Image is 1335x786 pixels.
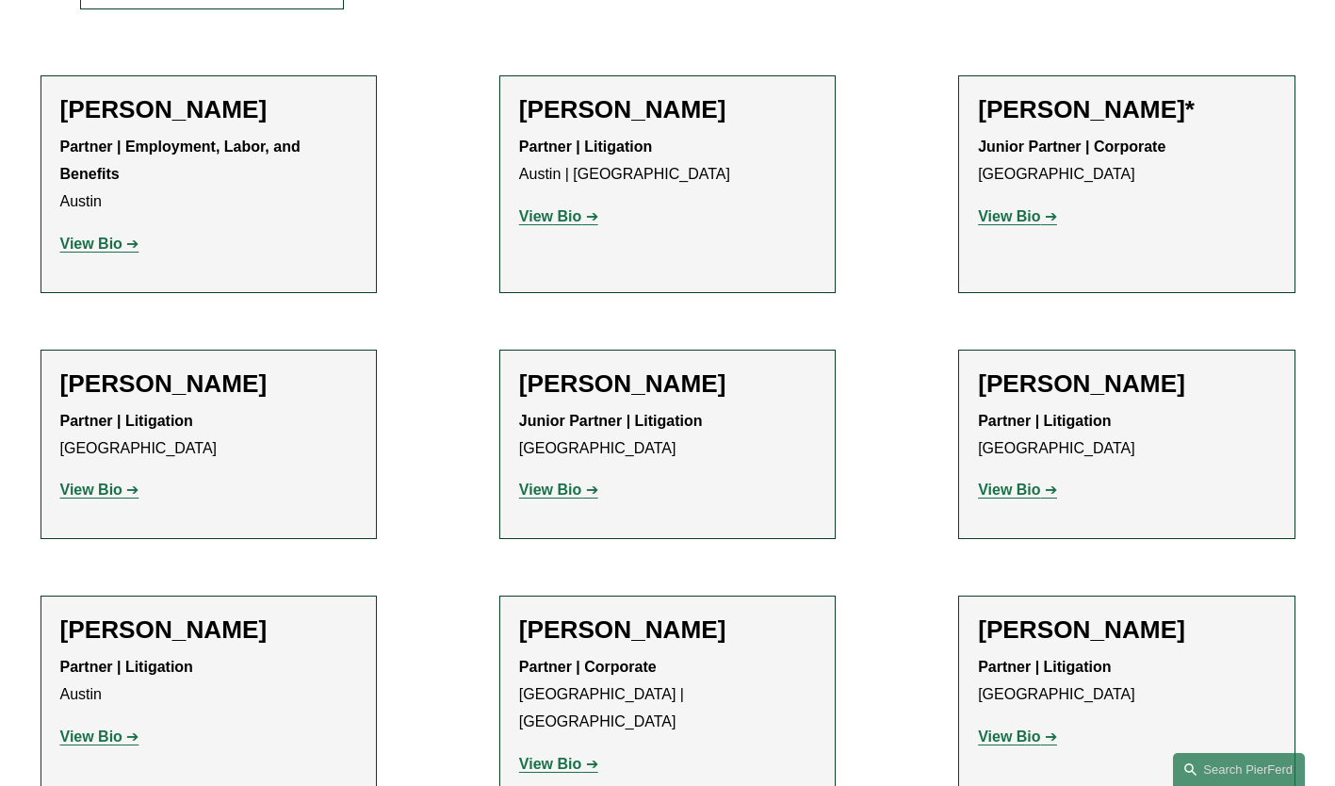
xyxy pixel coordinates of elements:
[978,729,1057,745] a: View Bio
[978,369,1275,400] h2: [PERSON_NAME]
[519,139,652,155] strong: Partner | Litigation
[519,756,598,772] a: View Bio
[978,729,1040,745] strong: View Bio
[60,408,357,463] p: [GEOGRAPHIC_DATA]
[978,482,1040,498] strong: View Bio
[978,615,1275,646] h2: [PERSON_NAME]
[60,482,122,498] strong: View Bio
[60,659,193,675] strong: Partner | Litigation
[519,95,816,125] h2: [PERSON_NAME]
[519,369,816,400] h2: [PERSON_NAME]
[60,729,122,745] strong: View Bio
[519,413,703,429] strong: Junior Partner | Litigation
[978,654,1275,709] p: [GEOGRAPHIC_DATA]
[60,134,357,215] p: Austin
[519,208,581,224] strong: View Bio
[519,615,816,646] h2: [PERSON_NAME]
[60,95,357,125] h2: [PERSON_NAME]
[978,208,1057,224] a: View Bio
[519,659,657,675] strong: Partner | Corporate
[978,482,1057,498] a: View Bio
[60,236,139,252] a: View Bio
[978,208,1040,224] strong: View Bio
[978,413,1111,429] strong: Partner | Litigation
[519,482,581,498] strong: View Bio
[1173,753,1305,786] a: Search this site
[60,482,139,498] a: View Bio
[60,369,357,400] h2: [PERSON_NAME]
[519,134,816,188] p: Austin | [GEOGRAPHIC_DATA]
[60,236,122,252] strong: View Bio
[60,139,305,182] strong: Partner | Employment, Labor, and Benefits
[60,729,139,745] a: View Bio
[60,654,357,709] p: Austin
[519,408,816,463] p: [GEOGRAPHIC_DATA]
[978,134,1275,188] p: [GEOGRAPHIC_DATA]
[978,95,1275,125] h2: [PERSON_NAME]*
[519,756,581,772] strong: View Bio
[978,408,1275,463] p: [GEOGRAPHIC_DATA]
[978,139,1165,155] strong: Junior Partner | Corporate
[60,615,357,646] h2: [PERSON_NAME]
[60,413,193,429] strong: Partner | Litigation
[519,482,598,498] a: View Bio
[519,208,598,224] a: View Bio
[978,659,1111,675] strong: Partner | Litigation
[519,654,816,735] p: [GEOGRAPHIC_DATA] | [GEOGRAPHIC_DATA]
